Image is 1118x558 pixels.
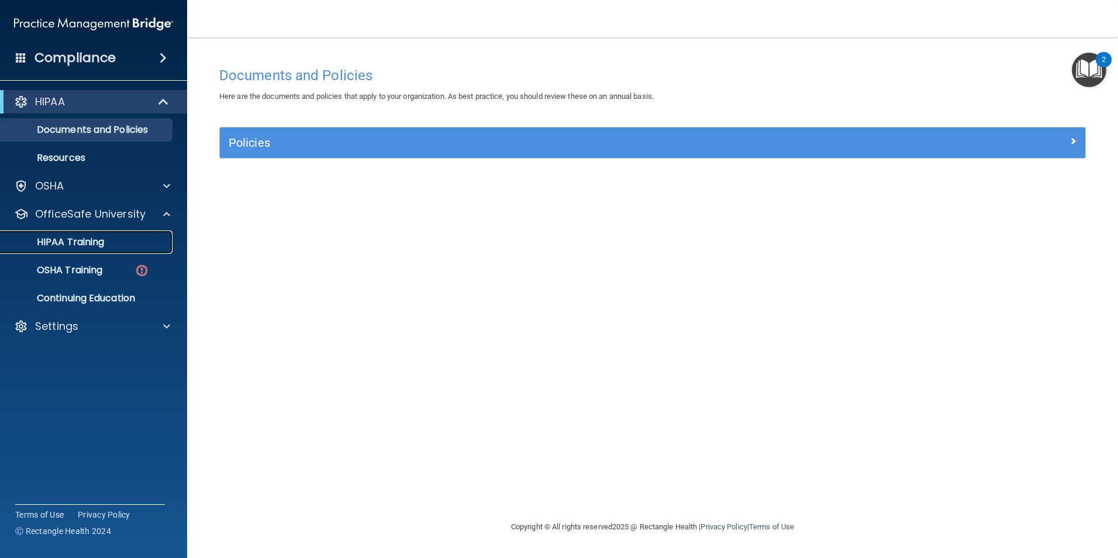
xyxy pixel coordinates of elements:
[35,95,65,109] p: HIPAA
[1102,60,1106,75] div: 2
[229,133,1076,152] a: Policies
[219,92,654,101] span: Here are the documents and policies that apply to your organization. As best practice, you should...
[701,522,747,531] a: Privacy Policy
[219,68,1086,83] h4: Documents and Policies
[14,179,170,193] a: OSHA
[78,509,130,521] a: Privacy Policy
[14,319,170,333] a: Settings
[8,152,167,164] p: Resources
[8,264,102,276] p: OSHA Training
[14,12,173,36] img: PMB logo
[15,525,111,537] span: Ⓒ Rectangle Health 2024
[34,50,116,66] h4: Compliance
[35,319,78,333] p: Settings
[35,179,64,193] p: OSHA
[1072,53,1106,87] button: Open Resource Center, 2 new notifications
[8,124,167,136] p: Documents and Policies
[14,207,170,221] a: OfficeSafe University
[8,292,167,304] p: Continuing Education
[749,522,794,531] a: Terms of Use
[229,136,860,149] h5: Policies
[134,263,149,278] img: danger-circle.6113f641.png
[916,475,1104,522] iframe: Drift Widget Chat Controller
[14,95,170,109] a: HIPAA
[8,236,104,248] p: HIPAA Training
[35,207,146,221] p: OfficeSafe University
[439,508,866,546] div: Copyright © All rights reserved 2025 @ Rectangle Health | |
[15,509,64,521] a: Terms of Use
